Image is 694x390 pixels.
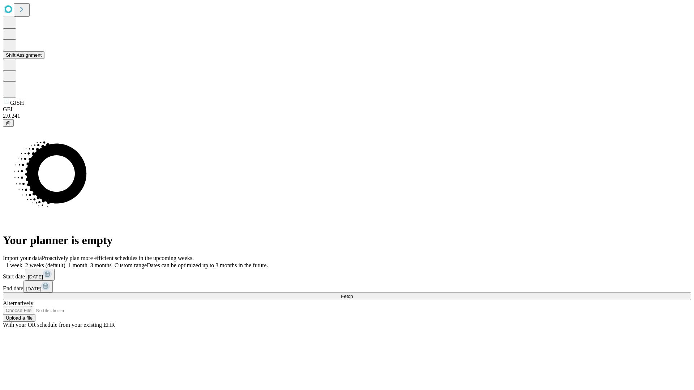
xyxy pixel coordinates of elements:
[26,286,41,291] span: [DATE]
[3,234,691,247] h1: Your planner is empty
[3,119,14,127] button: @
[341,294,353,299] span: Fetch
[25,269,55,281] button: [DATE]
[3,113,691,119] div: 2.0.241
[3,322,115,328] span: With your OR schedule from your existing EHR
[115,262,147,268] span: Custom range
[3,292,691,300] button: Fetch
[3,281,691,292] div: End date
[90,262,112,268] span: 3 months
[42,255,194,261] span: Proactively plan more efficient schedules in the upcoming weeks.
[6,120,11,126] span: @
[3,255,42,261] span: Import your data
[23,281,53,292] button: [DATE]
[3,300,33,306] span: Alternatively
[10,100,24,106] span: GJSH
[3,51,44,59] button: Shift Assignment
[25,262,65,268] span: 2 weeks (default)
[6,262,22,268] span: 1 week
[3,106,691,113] div: GEI
[68,262,87,268] span: 1 month
[28,274,43,279] span: [DATE]
[147,262,268,268] span: Dates can be optimized up to 3 months in the future.
[3,314,35,322] button: Upload a file
[3,269,691,281] div: Start date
